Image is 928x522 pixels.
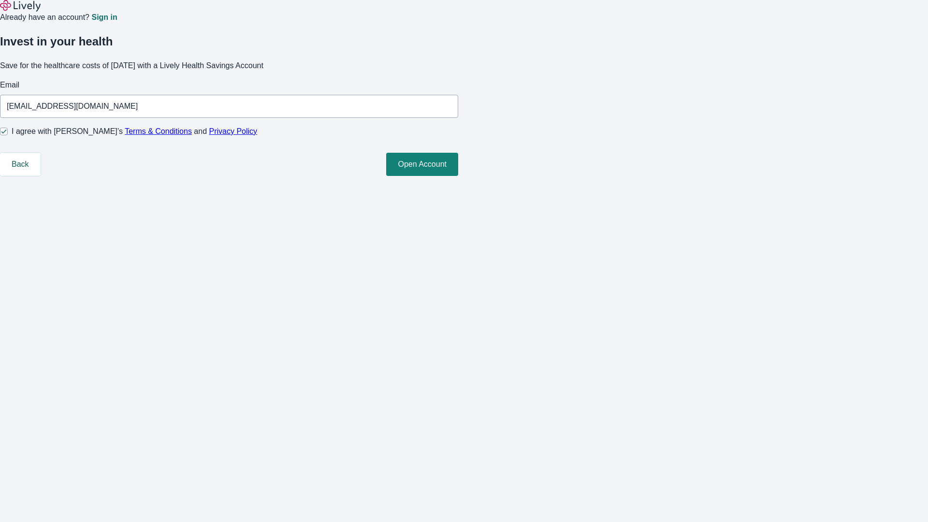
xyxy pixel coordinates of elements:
button: Open Account [386,153,458,176]
a: Terms & Conditions [125,127,192,135]
a: Privacy Policy [209,127,258,135]
span: I agree with [PERSON_NAME]’s and [12,126,257,137]
a: Sign in [91,14,117,21]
